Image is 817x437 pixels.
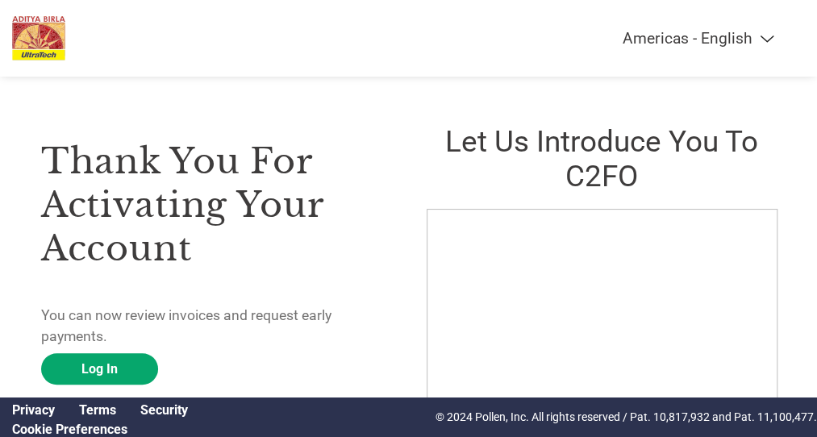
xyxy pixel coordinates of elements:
[79,402,116,418] a: Terms
[140,402,188,418] a: Security
[436,409,817,426] p: © 2024 Pollen, Inc. All rights reserved / Pat. 10,817,932 and Pat. 11,100,477.
[12,402,55,418] a: Privacy
[41,353,158,385] a: Log In
[12,16,65,60] img: UltraTech
[12,422,127,437] a: Cookie Preferences, opens a dedicated popup modal window
[427,124,776,194] h2: Let us introduce you to C2FO
[41,139,390,270] h3: Thank you for activating your account
[41,305,390,348] p: You can now review invoices and request early payments.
